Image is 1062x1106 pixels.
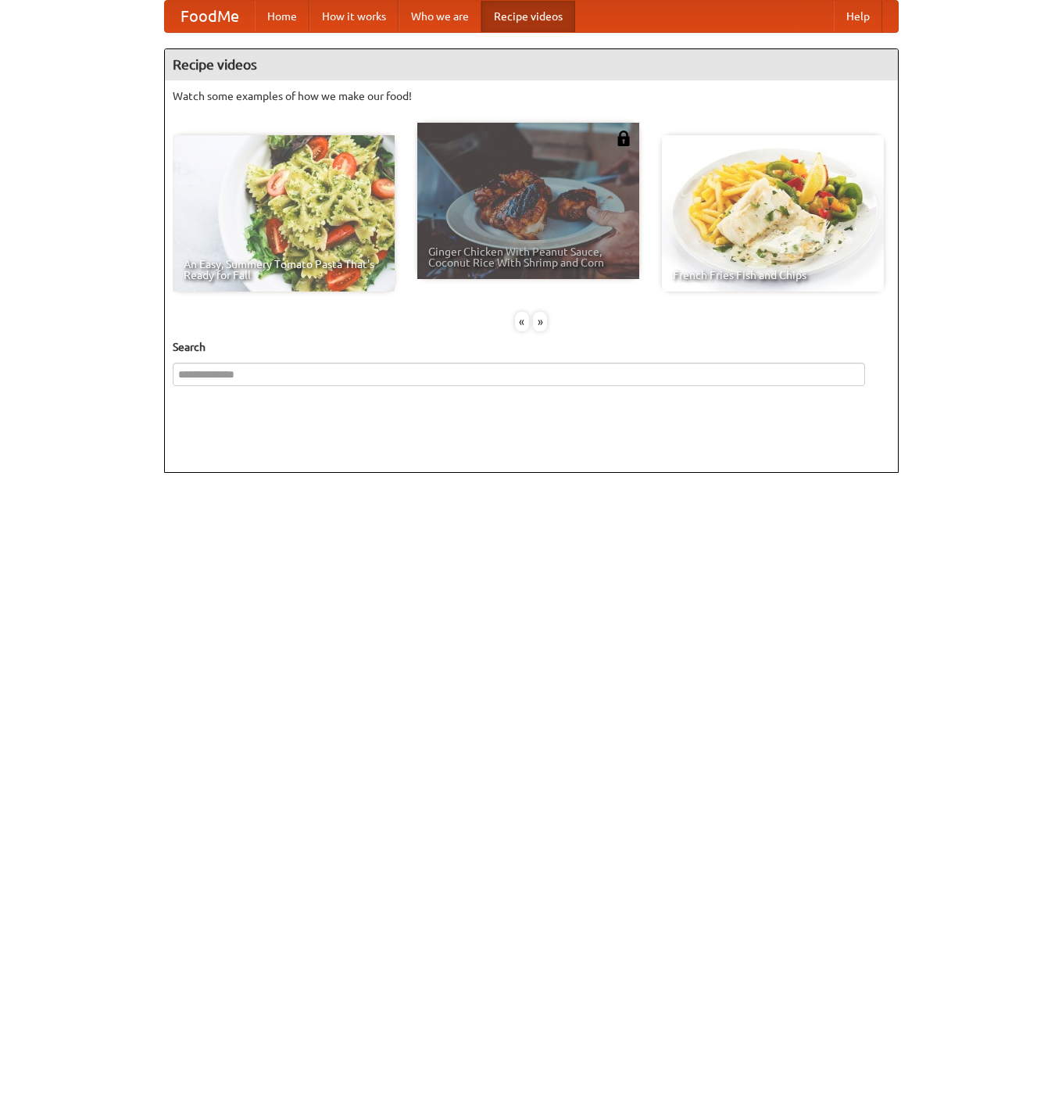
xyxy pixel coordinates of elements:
a: How it works [309,1,399,32]
div: » [533,312,547,331]
a: FoodMe [165,1,255,32]
h5: Search [173,339,890,355]
a: Help [834,1,882,32]
h4: Recipe videos [165,49,898,81]
div: « [515,312,529,331]
p: Watch some examples of how we make our food! [173,88,890,104]
a: French Fries Fish and Chips [662,135,884,292]
a: Recipe videos [481,1,575,32]
a: Who we are [399,1,481,32]
a: Home [255,1,309,32]
a: An Easy, Summery Tomato Pasta That's Ready for Fall [173,135,395,292]
img: 483408.png [616,131,631,146]
span: An Easy, Summery Tomato Pasta That's Ready for Fall [184,259,384,281]
span: French Fries Fish and Chips [673,270,873,281]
